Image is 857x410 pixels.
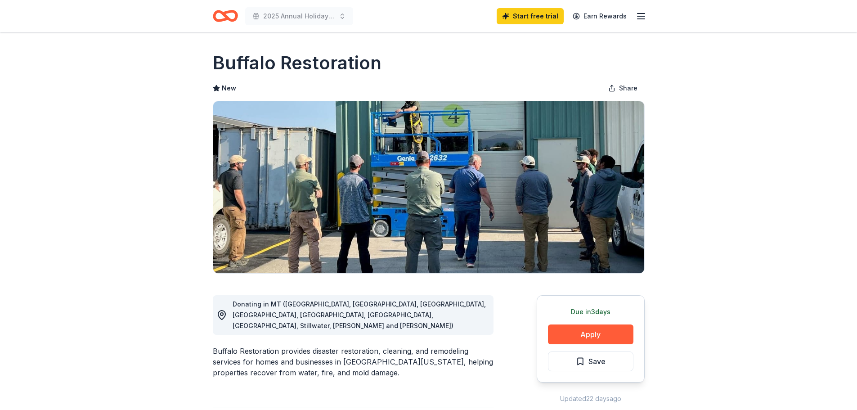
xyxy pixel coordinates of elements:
[567,8,632,24] a: Earn Rewards
[548,351,633,371] button: Save
[548,306,633,317] div: Due in 3 days
[263,11,335,22] span: 2025 Annual Holiday Charity Auction
[222,83,236,94] span: New
[213,5,238,27] a: Home
[601,79,645,97] button: Share
[619,83,637,94] span: Share
[588,356,606,367] span: Save
[497,8,564,24] a: Start free trial
[537,393,645,404] div: Updated 22 days ago
[245,7,353,25] button: 2025 Annual Holiday Charity Auction
[548,324,633,344] button: Apply
[213,101,644,273] img: Image for Buffalo Restoration
[213,346,494,378] div: Buffalo Restoration provides disaster restoration, cleaning, and remodeling services for homes an...
[213,50,381,76] h1: Buffalo Restoration
[233,300,486,329] span: Donating in MT ([GEOGRAPHIC_DATA], [GEOGRAPHIC_DATA], [GEOGRAPHIC_DATA], [GEOGRAPHIC_DATA], [GEOG...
